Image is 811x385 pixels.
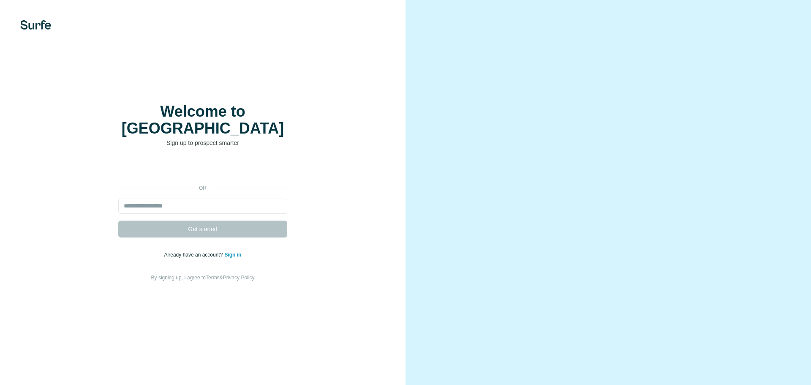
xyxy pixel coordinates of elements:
[164,252,225,258] span: Already have an account?
[224,252,241,258] a: Sign in
[118,139,287,147] p: Sign up to prospect smarter
[114,160,291,178] iframe: Bouton "Se connecter avec Google"
[189,184,216,192] p: or
[223,275,255,281] a: Privacy Policy
[118,103,287,137] h1: Welcome to [GEOGRAPHIC_DATA]
[206,275,220,281] a: Terms
[151,275,255,281] span: By signing up, I agree to &
[20,20,51,30] img: Surfe's logo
